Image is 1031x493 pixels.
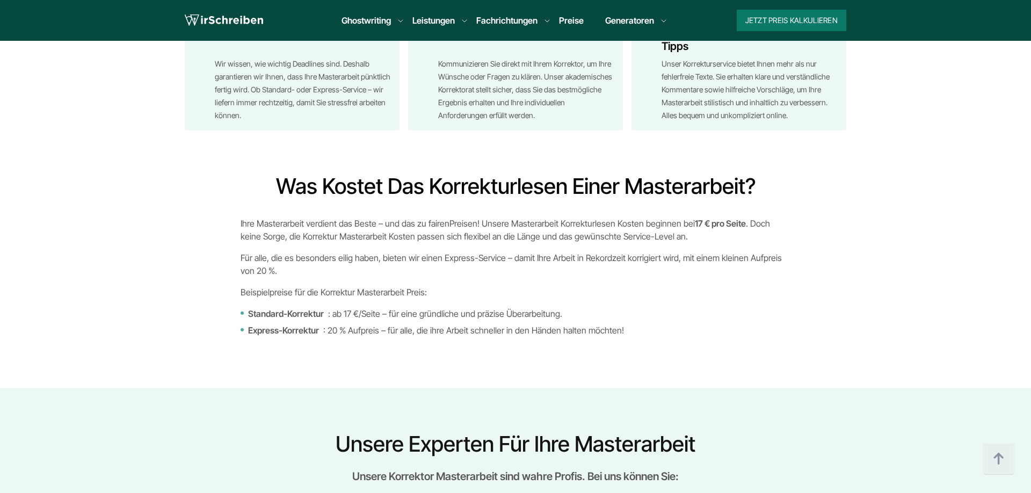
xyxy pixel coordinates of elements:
[241,286,790,299] p: Beispielpreise für die Korrektur Masterarbeit Preis:
[662,57,838,122] div: Unser Korrekturservice bietet Ihnen mehr als nur fehlerfreie Texte. Sie erhalten klare und verstä...
[185,12,263,28] img: logo wirschreiben
[248,324,319,337] strong: Express-Korrektur
[181,431,850,457] h2: Unsere Experten für Ihre Masterarbeit
[241,324,790,337] li: : 20 % Aufpreis – für alle, die ihre Arbeit schneller in den Händen halten möchten!
[412,14,455,27] a: Leistungen
[248,307,324,320] strong: Standard-Korrektur
[438,57,614,122] div: Kommunizieren Sie direkt mit Ihrem Korrektor, um Ihre Wünsche oder Fragen zu klären. Unser akadem...
[241,173,790,199] h2: Was kostet das Korrekturlesen einer Masterarbeit?
[605,14,654,27] a: Generatoren
[181,468,850,485] div: Unsere Korrektor Masterarbeit sind wahre Profis. Bei uns können Sie:
[241,217,790,243] p: Ihre Masterarbeit verdient das Beste – und das zu fairen ! Unsere Masterarbeit Korrekturlesen Kos...
[476,14,538,27] a: Fachrichtungen
[342,14,391,27] a: Ghostwriting
[449,218,477,229] a: Preisen
[983,443,1015,475] img: button top
[241,251,790,277] p: Für alle, die es besonders eilig haben, bieten wir einen Express-Service – damit Ihre Arbeit in R...
[737,10,846,31] button: Jetzt Preis kalkulieren
[559,15,584,26] a: Preise
[695,218,746,229] strong: 17 € pro Seite
[241,307,790,320] li: : ab 17 €/Seite – für eine gründliche und präzise Überarbeitung.
[215,57,391,122] div: Wir wissen, wie wichtig Deadlines sind. Deshalb garantieren wir Ihnen, dass Ihre Masterarbeit pün...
